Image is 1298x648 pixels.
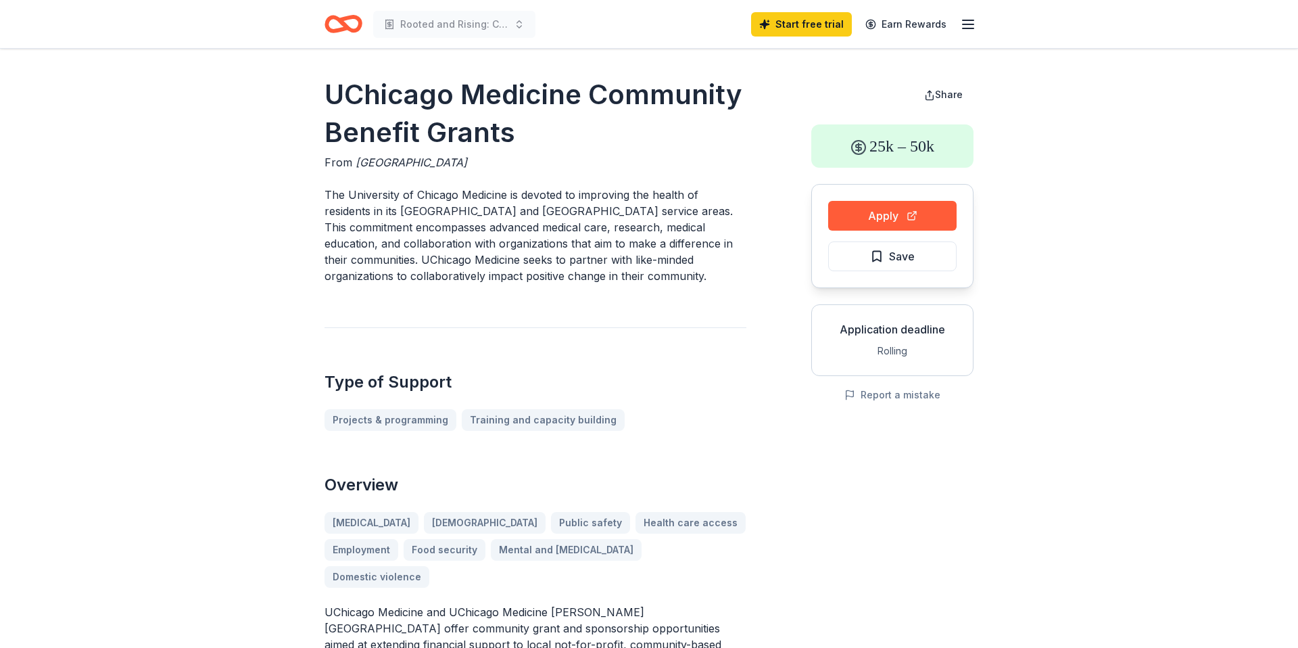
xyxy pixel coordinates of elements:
a: Home [324,8,362,40]
a: Projects & programming [324,409,456,431]
button: Rooted and Rising: Community Transformation & Leadership Forum [373,11,535,38]
span: Rooted and Rising: Community Transformation & Leadership Forum [400,16,508,32]
div: Rolling [823,343,962,359]
a: Earn Rewards [857,12,955,37]
h2: Type of Support [324,371,746,393]
div: From [324,154,746,170]
span: [GEOGRAPHIC_DATA] [356,156,467,169]
div: Application deadline [823,321,962,338]
span: Save [889,248,915,265]
h1: UChicago Medicine Community Benefit Grants [324,76,746,152]
button: Save [828,241,957,271]
button: Apply [828,201,957,231]
div: 25k – 50k [811,124,973,168]
a: Start free trial [751,12,852,37]
h2: Overview [324,474,746,496]
button: Share [913,81,973,108]
a: Training and capacity building [462,409,625,431]
span: Share [935,89,963,100]
p: The University of Chicago Medicine is devoted to improving the health of residents in its [GEOGRA... [324,187,746,284]
button: Report a mistake [844,387,940,403]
